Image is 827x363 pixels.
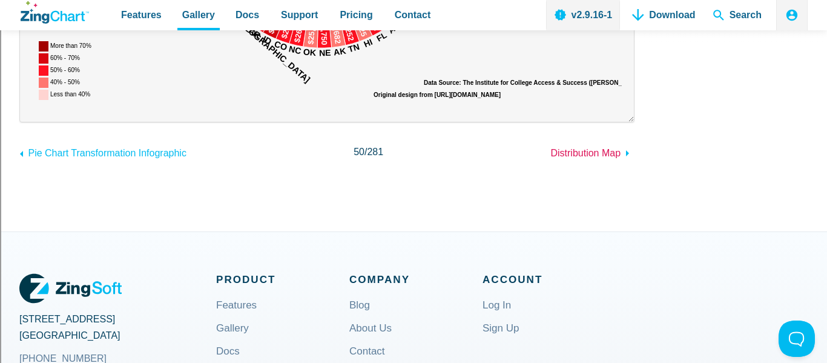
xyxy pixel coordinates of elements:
a: ZingChart Logo. Click to return to the homepage [21,1,89,24]
input: Search outlines [5,16,112,28]
span: Features [121,7,162,23]
span: Support [281,7,318,23]
span: Gallery [182,7,215,23]
div: Sign out [5,83,822,94]
span: Contact [395,7,431,23]
iframe: Toggle Customer Support [779,321,815,357]
div: Delete [5,61,822,72]
div: Home [5,5,253,16]
span: Docs [236,7,259,23]
div: Move To ... [5,50,822,61]
div: Options [5,72,822,83]
div: Sort New > Old [5,39,822,50]
div: Sort A > Z [5,28,822,39]
span: Pricing [340,7,372,23]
